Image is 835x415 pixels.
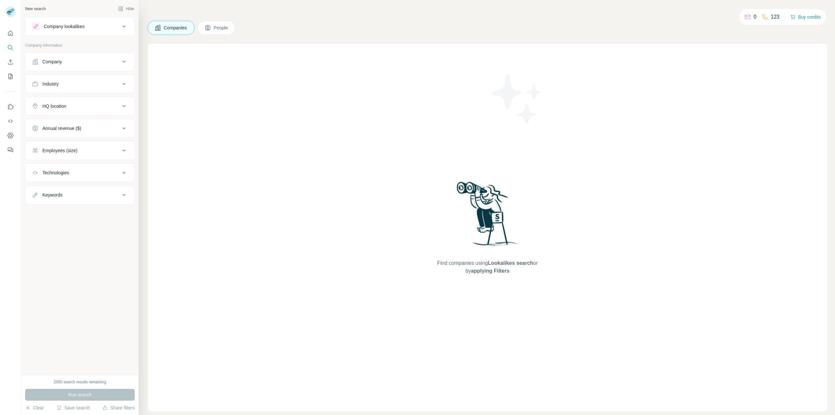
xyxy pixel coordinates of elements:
[102,405,135,411] button: Share filters
[488,260,533,266] span: Lookalikes search
[5,71,16,82] button: My lists
[753,13,756,21] p: 0
[25,120,134,136] button: Annual revenue ($)
[5,115,16,127] button: Use Surfe API
[42,58,62,65] div: Company
[54,379,106,385] div: 2000 search results remaining
[25,405,44,411] button: Clear
[25,165,134,181] button: Technologies
[435,259,539,275] span: Find companies using or by
[25,6,46,12] div: New search
[25,19,134,34] button: Company lookalikes
[25,143,134,158] button: Employees (size)
[42,103,66,109] div: HQ location
[44,23,84,30] div: Company lookalikes
[148,8,827,17] h4: Search
[5,42,16,54] button: Search
[5,144,16,156] button: Feedback
[25,187,134,203] button: Keywords
[471,268,509,274] span: applying Filters
[56,405,90,411] button: Save search
[25,42,135,48] p: Company information
[771,13,780,21] p: 123
[42,192,62,198] div: Keywords
[25,98,134,114] button: HQ location
[42,147,77,154] div: Employees (size)
[5,27,16,39] button: Quick start
[25,76,134,92] button: Industry
[25,54,134,70] button: Company
[114,4,139,14] button: Hide
[164,24,188,31] span: Companies
[5,130,16,141] button: Dashboard
[5,101,16,113] button: Use Surfe on LinkedIn
[42,125,81,132] div: Annual revenue ($)
[790,12,821,22] button: Buy credits
[214,24,229,31] span: People
[42,169,69,176] div: Technologies
[488,70,546,129] img: Surfe Illustration - Stars
[454,180,522,253] img: Surfe Illustration - Woman searching with binoculars
[5,56,16,68] button: Enrich CSV
[42,81,59,87] div: Industry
